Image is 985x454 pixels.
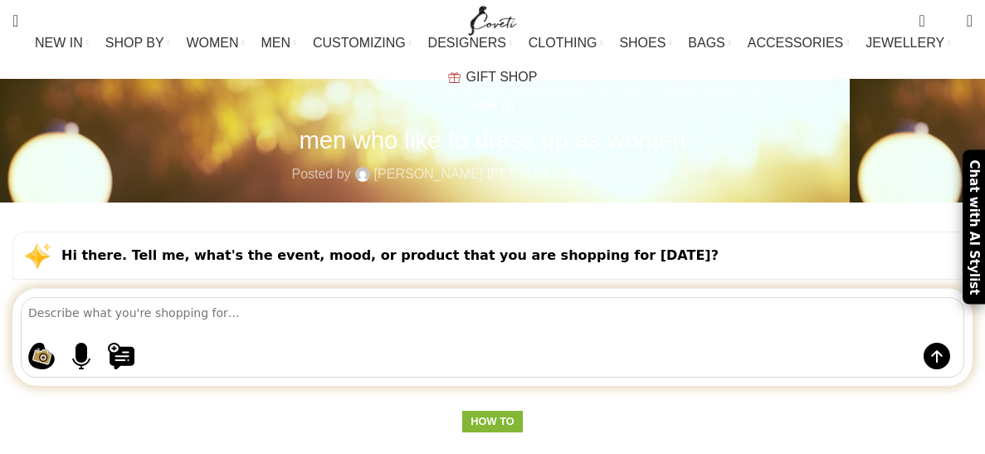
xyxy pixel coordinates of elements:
a: WOMEN [186,27,244,60]
span: WOMEN [186,35,238,51]
a: NEW IN [35,27,89,60]
a: BAGS [688,27,730,60]
span: CUSTOMIZING [313,35,406,51]
a: 0 [675,164,693,185]
span: DESIGNERS [428,35,506,51]
a: SHOP BY [105,27,170,60]
span: SHOP BY [105,35,164,51]
span: 0 [941,17,953,29]
img: GiftBag [448,72,461,83]
span: NEW IN [35,35,83,51]
a: MEN [261,27,296,60]
a: JEWELLERY [866,27,950,60]
div: Main navigation [4,27,981,94]
a: CLOTHING [529,27,603,60]
span: MEN [261,35,291,51]
span: ACCESSORIES [748,35,844,51]
a: 0 [910,4,933,37]
a: CUSTOMIZING [313,27,412,60]
span: BAGS [688,35,724,51]
a: How to [471,100,514,112]
time: On [DATE] [604,167,667,181]
img: author-avatar [355,167,370,182]
span: CLOTHING [529,35,597,51]
a: DESIGNERS [428,27,512,60]
span: JEWELLERY [866,35,944,51]
a: Site logo [465,12,520,27]
span: 0 [685,162,698,174]
a: Search [4,4,27,37]
span: SHOES [619,35,666,51]
span: 0 [920,8,933,21]
div: My Wishlist [938,4,954,37]
a: SHOES [619,27,671,60]
span: Posted by [291,164,350,185]
h1: men who like to dress up as women [299,125,685,154]
span: GIFT SHOP [466,69,538,85]
a: How to [471,415,514,427]
a: [PERSON_NAME] [PERSON_NAME] [374,164,597,185]
a: GIFT SHOP [448,61,538,94]
a: ACCESSORIES [748,27,850,60]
